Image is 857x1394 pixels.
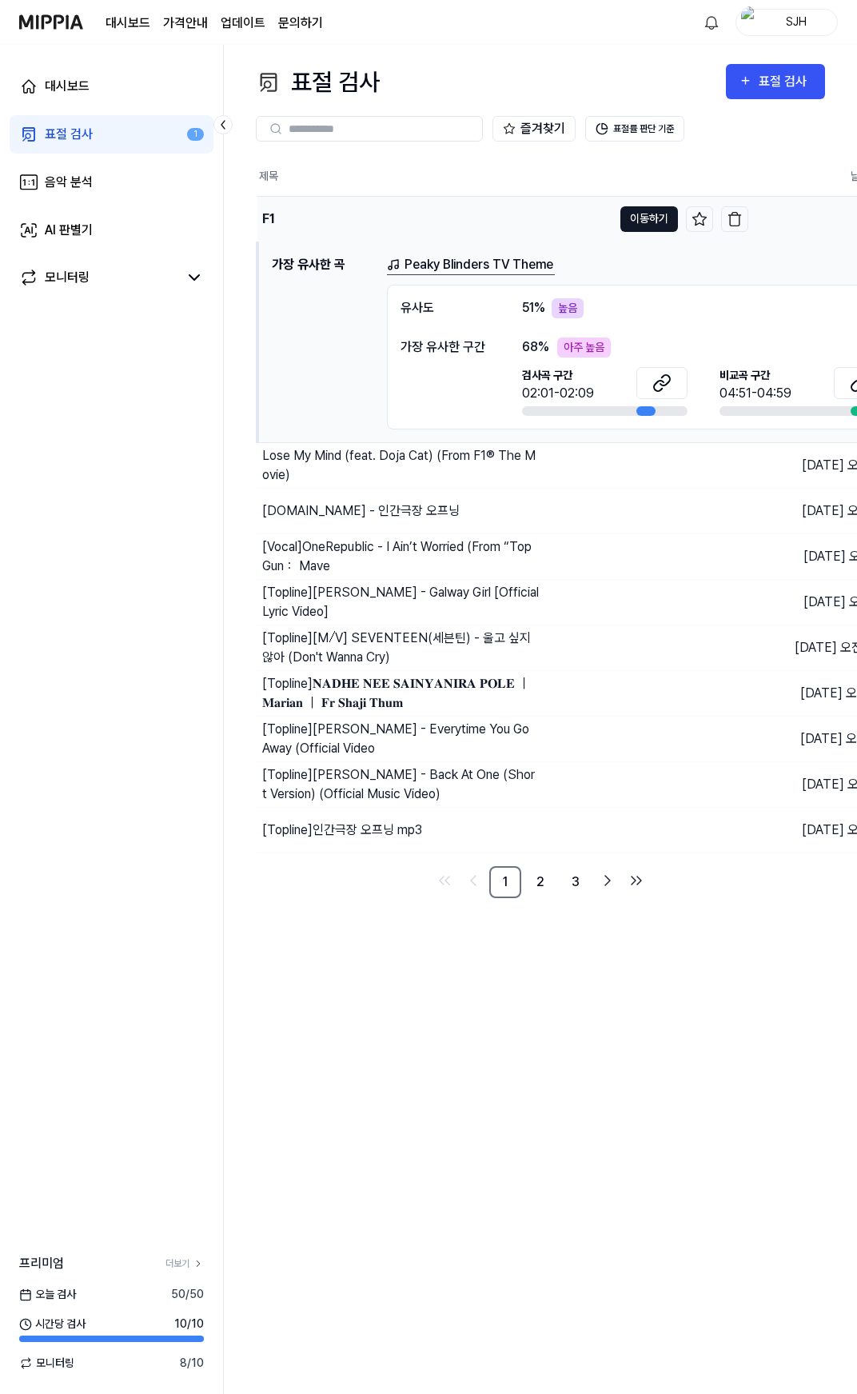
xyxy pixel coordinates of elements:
[10,211,213,250] a: AI 판별기
[262,210,275,229] div: F1
[262,583,539,621] div: [Topline] [PERSON_NAME] - Galway Girl [Official Lyric Video]
[401,298,490,318] div: 유사도
[719,367,791,384] span: 비교곡 구간
[522,367,594,384] span: 검사곡 구간
[560,866,592,898] a: 3
[624,868,649,893] a: Go to last page
[759,71,812,92] div: 표절 검사
[387,255,555,275] a: Peaky Blinders TV Theme
[522,338,549,357] span: 68 %
[585,116,684,142] button: 표절률 판단 기준
[45,221,93,240] div: AI 판별기
[262,720,539,758] div: [Topline] [PERSON_NAME] - Everytime You Go Away (Official Video
[262,821,422,840] div: [Topline] 인간극장 오프닝 mp3
[257,158,748,196] th: 제목
[765,13,827,30] div: SJH
[262,674,539,713] div: [Topline] 𝐍𝐀𝐃𝐇𝐄 𝐍𝐄𝐄 𝐒𝐀𝐈𝐍𝐘𝐀𝐍𝐈𝐑𝐀 𝐏𝐎𝐋𝐄 ｜ 𝐌𝐚𝐫𝐢𝐚𝐧 ｜ 𝐅𝐫 𝐒𝐡𝐚𝐣𝐢 𝐓𝐡𝐮𝐦
[45,173,93,192] div: 음악 분석
[272,255,374,429] h1: 가장 유사한 곡
[719,384,791,403] div: 04:51-04:59
[10,163,213,202] a: 음악 분석
[180,1355,204,1372] span: 8 / 10
[165,1256,204,1271] a: 더보기
[726,64,825,99] button: 표절 검사
[19,1254,64,1273] span: 프리미엄
[256,64,380,100] div: 표절 검사
[10,115,213,154] a: 표절 검사1
[163,14,208,33] button: 가격안내
[735,9,838,36] button: profileSJH
[522,384,594,403] div: 02:01-02:09
[262,629,539,667] div: [Topline] [M⧸V] SEVENTEEN(세븐틴) - 울고 싶지 않아 (Don't Wanna Cry)
[401,338,490,357] div: 가장 유사한 구간
[174,1316,204,1332] span: 10 / 10
[19,268,178,287] a: 모니터링
[552,298,584,318] div: 높음
[45,268,90,287] div: 모니터링
[19,1355,74,1372] span: 모니터링
[187,128,204,142] div: 1
[171,1286,204,1303] span: 50 / 50
[278,14,323,33] a: 문의하기
[262,501,460,521] div: [DOMAIN_NAME] - 인간극장 오프닝
[19,1316,86,1332] span: 시간당 검사
[727,211,743,227] img: delete
[460,868,486,893] a: Go to previous page
[19,1286,76,1303] span: 오늘 검사
[432,868,457,893] a: Go to first page
[262,446,539,485] div: Lose My Mind (feat. Doja Cat) (From F1® The Movie)
[595,868,620,893] a: Go to next page
[492,116,576,142] button: 즐겨찾기
[10,67,213,106] a: 대시보드
[489,866,521,898] a: 1
[221,14,265,33] a: 업데이트
[524,866,556,898] a: 2
[106,14,150,33] a: 대시보드
[262,765,539,804] div: [Topline] [PERSON_NAME] - Back At One (Short Version) (Official Music Video)
[522,298,545,318] span: 51 %
[256,866,825,898] nav: pagination
[741,6,760,38] img: profile
[557,338,611,357] div: 아주 높음
[620,206,678,232] button: 이동하기
[702,13,721,32] img: 알림
[45,77,90,96] div: 대시보드
[262,537,539,576] div: [Vocal] OneRepublic - I Ain’t Worried (From “Top Gun： Mave
[45,125,93,144] div: 표절 검사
